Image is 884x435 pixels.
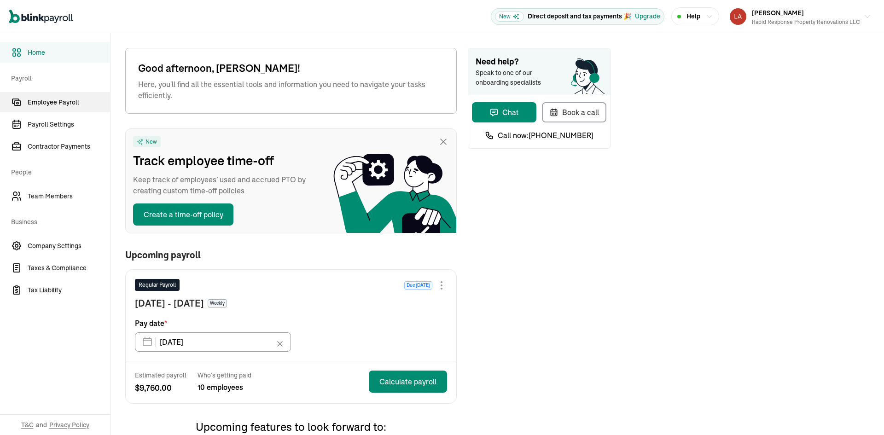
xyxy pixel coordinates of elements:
span: Payroll Settings [28,120,110,129]
span: Help [686,12,700,21]
span: Taxes & Compliance [28,263,110,273]
button: Chat [472,102,536,122]
span: Home [28,48,110,58]
button: Book a call [542,102,606,122]
div: Rapid Response Property Renovations LLC [752,18,860,26]
span: Call now: [PHONE_NUMBER] [498,130,593,141]
span: [DATE] - [DATE] [135,296,204,310]
span: Here, you'll find all the essential tools and information you need to navigate your tasks efficie... [138,79,444,101]
input: XX/XX/XX [135,332,291,352]
nav: Global [9,3,73,30]
span: Tax Liability [28,285,110,295]
span: 10 employees [198,382,251,393]
span: Business [11,208,105,234]
span: Privacy Policy [49,420,89,429]
span: [PERSON_NAME] [752,9,804,17]
p: Direct deposit and tax payments 🎉 [528,12,631,21]
span: T&C [21,420,34,429]
span: Team Members [28,191,110,201]
span: Company Settings [28,241,110,251]
span: Speak to one of our onboarding specialists [476,68,554,87]
span: Need help? [476,56,603,68]
span: People [11,158,105,184]
button: Upgrade [635,12,660,21]
span: New [145,138,157,145]
span: Upcoming features to look forward to: [196,420,386,434]
span: $ 9,760.00 [135,382,186,394]
span: Weekly [208,299,227,307]
span: Employee Payroll [28,98,110,107]
span: Keep track of employees’ used and accrued PTO by creating custom time-off policies [133,174,317,196]
span: Contractor Payments [28,142,110,151]
div: Chat [489,107,519,118]
span: Good afternoon, [PERSON_NAME]! [138,61,444,76]
span: Track employee time-off [133,151,317,170]
span: Pay date [135,318,167,329]
span: Who’s getting paid [198,371,251,380]
span: Due [DATE] [404,281,432,290]
button: Create a time-off policy [133,203,233,226]
span: Estimated payroll [135,371,186,380]
iframe: Chat Widget [838,391,884,435]
span: Regular Payroll [139,281,176,289]
div: Book a call [549,107,599,118]
button: Help [671,7,719,25]
button: Calculate payroll [369,371,447,393]
button: [PERSON_NAME]Rapid Response Property Renovations LLC [726,5,875,28]
span: Payroll [11,64,105,90]
span: New [495,12,524,22]
span: Upcoming payroll [125,250,201,260]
